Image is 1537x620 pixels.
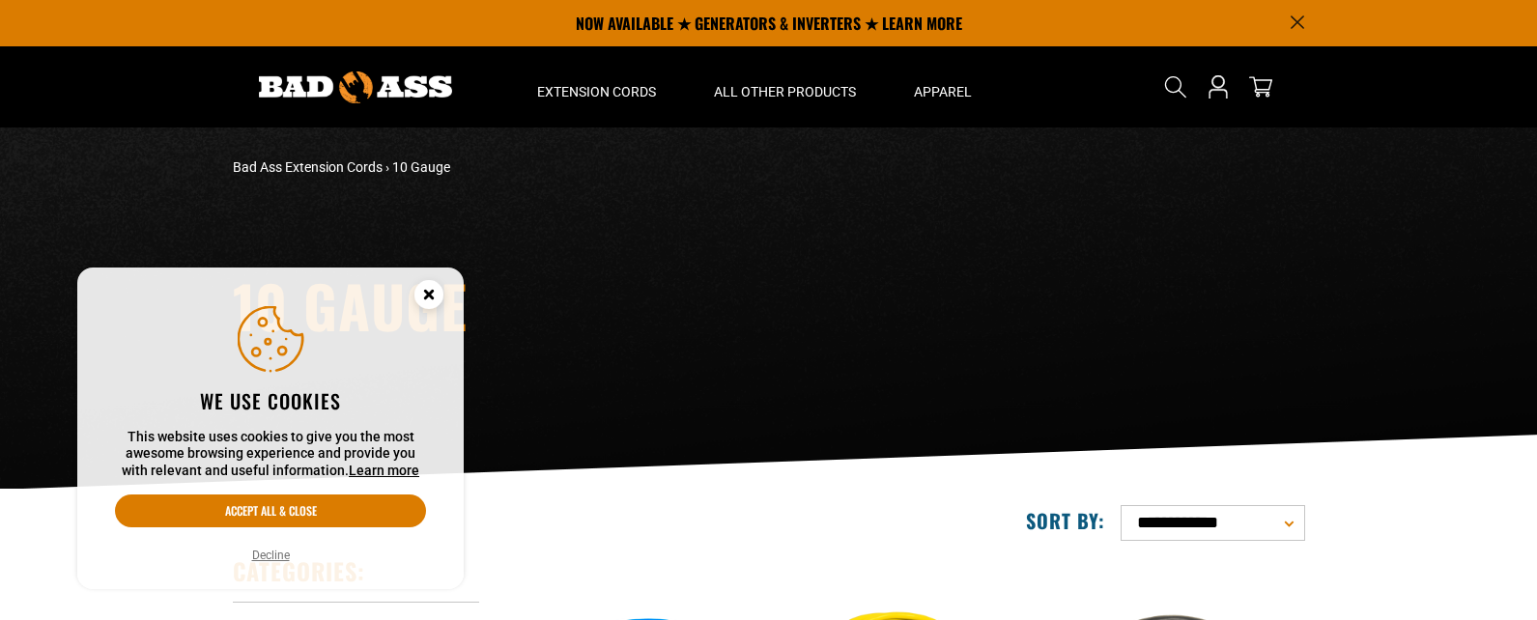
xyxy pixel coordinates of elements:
span: › [385,159,389,175]
span: Apparel [914,83,972,100]
span: All Other Products [714,83,856,100]
a: Learn more [349,463,419,478]
p: This website uses cookies to give you the most awesome browsing experience and provide you with r... [115,429,426,480]
img: Bad Ass Extension Cords [259,71,452,103]
h1: 10 Gauge [233,276,938,334]
summary: All Other Products [685,46,885,127]
a: Bad Ass Extension Cords [233,159,383,175]
span: Extension Cords [537,83,656,100]
summary: Apparel [885,46,1001,127]
button: Accept all & close [115,494,426,527]
nav: breadcrumbs [233,157,938,178]
summary: Search [1160,71,1191,102]
aside: Cookie Consent [77,268,464,590]
button: Decline [246,546,296,565]
summary: Extension Cords [508,46,685,127]
span: 10 Gauge [392,159,450,175]
h2: We use cookies [115,388,426,413]
label: Sort by: [1026,508,1105,533]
